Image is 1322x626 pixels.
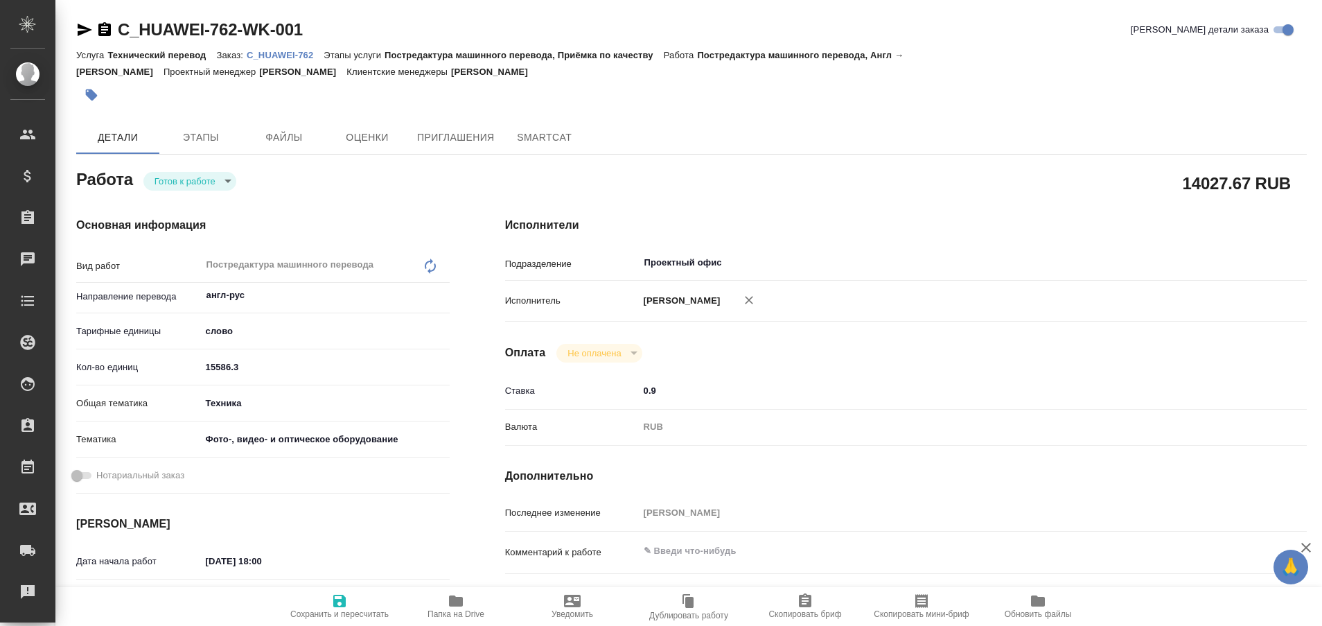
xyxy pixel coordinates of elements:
h4: Исполнители [505,217,1307,234]
h2: Работа [76,166,133,191]
span: Дублировать работу [649,611,728,620]
p: Валюта [505,420,639,434]
input: ✎ Введи что-нибудь [639,381,1240,401]
div: слово [201,320,450,343]
span: Этапы [168,129,234,146]
p: [PERSON_NAME] [259,67,346,77]
span: Уведомить [552,609,593,619]
span: Файлы [251,129,317,146]
button: Скопировать ссылку [96,21,113,38]
p: Проектный менеджер [164,67,259,77]
div: Готов к работе [556,344,642,363]
p: Технический перевод [107,50,216,60]
button: Не оплачена [563,347,625,359]
span: Детали [85,129,151,146]
h4: Дополнительно [505,468,1307,485]
button: Сохранить и пересчитать [281,587,398,626]
a: C_HUAWEI-762 [247,49,324,60]
h4: Основная информация [76,217,450,234]
span: [PERSON_NAME] детали заказа [1131,23,1269,37]
h2: 14027.67 RUB [1183,171,1291,195]
span: Скопировать мини-бриф [874,609,969,619]
button: Добавить тэг [76,80,107,110]
div: Готов к работе [143,172,236,191]
span: Обновить файлы [1005,609,1072,619]
p: Общая тематика [76,397,201,410]
input: ✎ Введи что-нибудь [201,551,322,571]
h4: Оплата [505,345,546,361]
p: Этапы услуги [324,50,385,60]
button: Удалить исполнителя [734,285,764,315]
p: Услуга [76,50,107,60]
p: Подразделение [505,257,639,271]
p: Последнее изменение [505,506,639,520]
span: SmartCat [511,129,578,146]
p: Дата начала работ [76,555,201,568]
p: Заказ: [217,50,247,60]
p: C_HUAWEI-762 [247,50,324,60]
span: Нотариальный заказ [96,469,184,482]
button: 🙏 [1273,550,1308,584]
p: Постредактура машинного перевода, Приёмка по качеству [385,50,664,60]
span: Скопировать бриф [768,609,841,619]
span: Сохранить и пересчитать [290,609,389,619]
p: Комментарий к работе [505,546,639,559]
div: Фото-, видео- и оптическое оборудование [201,428,450,451]
button: Open [1233,261,1235,264]
p: Ставка [505,384,639,398]
p: [PERSON_NAME] [451,67,538,77]
button: Обновить файлы [980,587,1096,626]
p: Работа [664,50,698,60]
button: Open [442,294,445,297]
p: Вид работ [76,259,201,273]
p: Направление перевода [76,290,201,304]
button: Дублировать работу [631,587,747,626]
h4: [PERSON_NAME] [76,516,450,532]
button: Скопировать мини-бриф [863,587,980,626]
span: Папка на Drive [428,609,484,619]
button: Готов к работе [150,175,220,187]
p: [PERSON_NAME] [639,294,721,308]
span: Приглашения [417,129,495,146]
input: ✎ Введи что-нибудь [201,357,450,377]
span: Оценки [334,129,400,146]
button: Скопировать ссылку для ЯМессенджера [76,21,93,38]
p: Кол-во единиц [76,360,201,374]
p: Исполнитель [505,294,639,308]
p: Тарифные единицы [76,324,201,338]
p: Клиентские менеджеры [346,67,451,77]
button: Уведомить [514,587,631,626]
span: 🙏 [1279,553,1303,582]
input: Пустое поле [639,503,1240,523]
div: RUB [639,415,1240,439]
a: C_HUAWEI-762-WK-001 [118,20,303,39]
button: Скопировать бриф [747,587,863,626]
p: Тематика [76,433,201,446]
div: Техника [201,392,450,415]
button: Папка на Drive [398,587,514,626]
